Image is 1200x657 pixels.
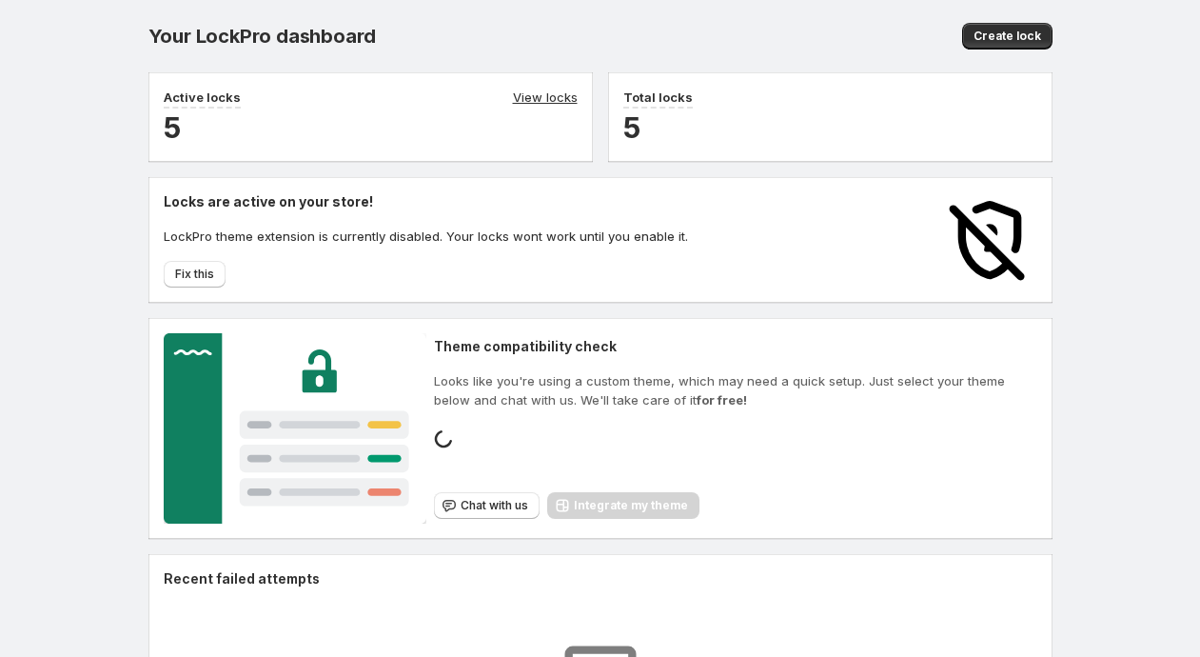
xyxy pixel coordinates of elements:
[164,192,688,211] h2: Locks are active on your store!
[974,29,1041,44] span: Create lock
[164,333,427,524] img: Customer support
[164,227,688,246] p: LockPro theme extension is currently disabled. Your locks wont work until you enable it.
[164,261,226,288] button: Fix this
[164,88,241,107] p: Active locks
[697,392,747,408] strong: for free!
[461,498,528,513] span: Chat with us
[175,267,214,282] span: Fix this
[164,109,578,147] h2: 5
[962,23,1052,50] button: Create lock
[434,492,540,519] button: Chat with us
[942,192,1037,288] img: Locks disabled
[623,109,1037,147] h2: 5
[513,88,578,109] a: View locks
[164,569,320,588] h2: Recent failed attempts
[623,88,693,107] p: Total locks
[434,337,1036,356] h2: Theme compatibility check
[434,371,1036,409] p: Looks like you're using a custom theme, which may need a quick setup. Just select your theme belo...
[148,25,377,48] span: Your LockPro dashboard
